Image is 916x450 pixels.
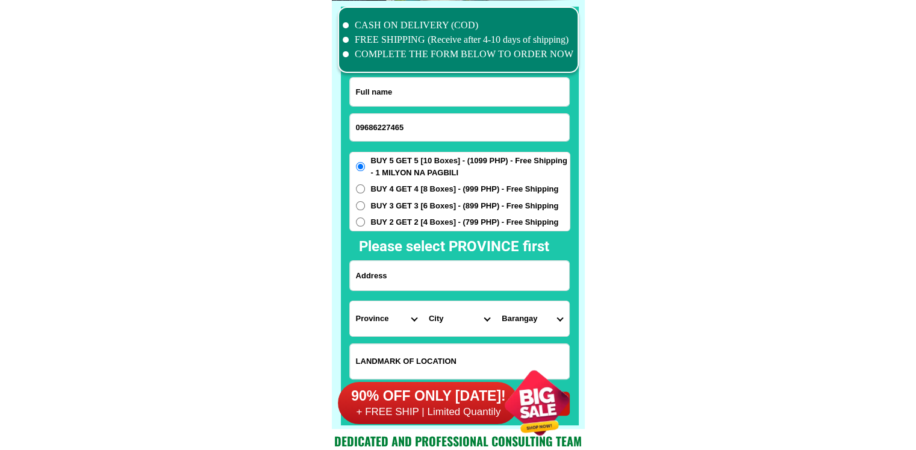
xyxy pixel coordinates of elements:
[371,216,559,228] span: BUY 2 GET 2 [4 Boxes] - (799 PHP) - Free Shipping
[371,200,559,212] span: BUY 3 GET 3 [6 Boxes] - (899 PHP) - Free Shipping
[496,301,569,336] select: Select commune
[423,301,496,336] select: Select district
[350,301,423,336] select: Select province
[343,33,574,47] li: FREE SHIPPING (Receive after 4-10 days of shipping)
[350,78,569,106] input: Input full_name
[359,236,679,257] h2: Please select PROVINCE first
[356,184,365,193] input: BUY 4 GET 4 [8 Boxes] - (999 PHP) - Free Shipping
[371,155,570,178] span: BUY 5 GET 5 [10 Boxes] - (1099 PHP) - Free Shipping - 1 MILYON NA PAGBILI
[350,261,569,290] input: Input address
[350,344,569,379] input: Input LANDMARKOFLOCATION
[350,114,569,141] input: Input phone_number
[371,183,559,195] span: BUY 4 GET 4 [8 Boxes] - (999 PHP) - Free Shipping
[343,18,574,33] li: CASH ON DELIVERY (COD)
[338,387,519,405] h6: 90% OFF ONLY [DATE]!
[343,47,574,61] li: COMPLETE THE FORM BELOW TO ORDER NOW
[338,405,519,419] h6: + FREE SHIP | Limited Quantily
[356,201,365,210] input: BUY 3 GET 3 [6 Boxes] - (899 PHP) - Free Shipping
[356,217,365,227] input: BUY 2 GET 2 [4 Boxes] - (799 PHP) - Free Shipping
[332,432,585,450] h2: Dedicated and professional consulting team
[356,162,365,171] input: BUY 5 GET 5 [10 Boxes] - (1099 PHP) - Free Shipping - 1 MILYON NA PAGBILI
